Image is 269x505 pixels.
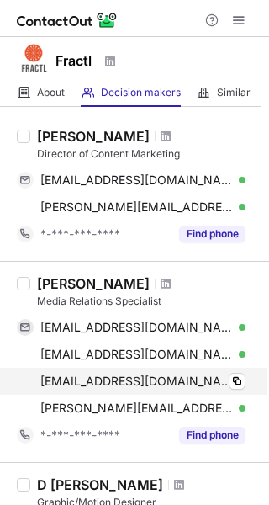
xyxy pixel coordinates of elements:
div: Media Relations Specialist [37,294,259,309]
span: [EMAIL_ADDRESS][DOMAIN_NAME] [40,320,233,335]
div: [PERSON_NAME] [37,275,150,292]
span: Decision makers [101,86,181,99]
span: [PERSON_NAME][EMAIL_ADDRESS][DOMAIN_NAME] [40,401,233,416]
span: About [37,86,65,99]
div: [PERSON_NAME] [37,128,150,145]
span: [EMAIL_ADDRESS][DOMAIN_NAME] [40,173,233,188]
img: ContactOut v5.3.10 [17,10,118,30]
div: Director of Content Marketing [37,146,259,162]
button: Reveal Button [179,226,245,242]
button: Reveal Button [179,427,245,444]
span: [EMAIL_ADDRESS][DOMAIN_NAME] [40,347,233,362]
span: [PERSON_NAME][EMAIL_ADDRESS][DOMAIN_NAME] [40,199,233,215]
span: Similar [217,86,251,99]
img: 35eb8d1d76bd5f500575e669fe1a650a [17,41,50,75]
div: D [PERSON_NAME] [37,476,163,493]
h1: Fractl [55,50,92,71]
span: [EMAIL_ADDRESS][DOMAIN_NAME] [40,374,233,389]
